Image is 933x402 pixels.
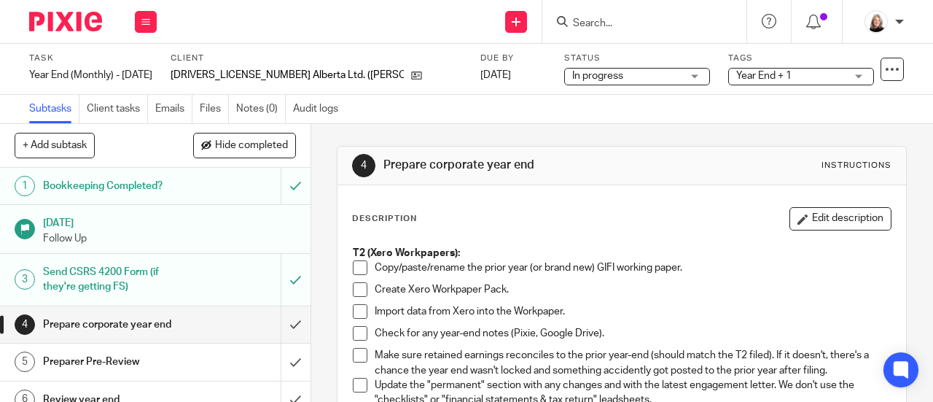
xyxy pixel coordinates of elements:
input: Search [571,18,703,31]
p: Create Xero Workpaper Pack. [375,282,891,297]
h1: Prepare corporate year end [383,158,653,173]
img: Pixie [29,12,102,31]
div: 5 [15,352,35,372]
p: Copy/paste/rename the prior year (or brand new) GIFI working paper. [375,260,891,275]
a: Client tasks [87,95,148,123]
div: 3 [15,269,35,290]
a: Emails [155,95,192,123]
p: Check for any year-end notes (Pixie, Google Drive). [375,326,891,341]
h1: Preparer Pre-Review [43,351,192,373]
label: Due by [480,53,546,64]
button: Edit description [789,207,891,231]
label: Task [29,53,152,64]
h1: Send CSRS 4200 Form (if they're getting FS) [43,261,192,298]
a: Audit logs [293,95,346,123]
span: [DATE] [480,70,511,80]
h1: [DATE] [43,212,296,231]
div: Year End (Monthly) - June 2025 [29,68,152,82]
label: Status [564,53,710,64]
div: 1 [15,176,35,196]
div: 4 [352,154,375,177]
a: Subtasks [29,95,79,123]
div: 4 [15,314,35,335]
span: Year End + 1 [736,71,792,81]
h1: Prepare corporate year end [43,314,192,336]
button: Hide completed [193,133,296,158]
p: Description [352,213,417,225]
strong: T2 (Xero Workpapers): [353,248,460,258]
p: Follow Up [43,231,296,246]
h1: Bookkeeping Completed? [43,175,192,197]
span: Hide completed [215,140,288,152]
label: Client [171,53,462,64]
div: Instructions [821,160,891,171]
span: In progress [572,71,623,81]
p: Make sure retained earnings reconciles to the prior year-end (should match the T2 filed). If it d... [375,348,891,378]
img: Screenshot%202023-11-02%20134555.png [864,10,888,34]
p: [DRIVERS_LICENSE_NUMBER] Alberta Ltd. ([PERSON_NAME]) [171,68,404,82]
button: + Add subtask [15,133,95,158]
p: Import data from Xero into the Workpaper. [375,304,891,319]
div: Year End (Monthly) - [DATE] [29,68,152,82]
label: Tags [728,53,874,64]
a: Notes (0) [236,95,286,123]
a: Files [200,95,229,123]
